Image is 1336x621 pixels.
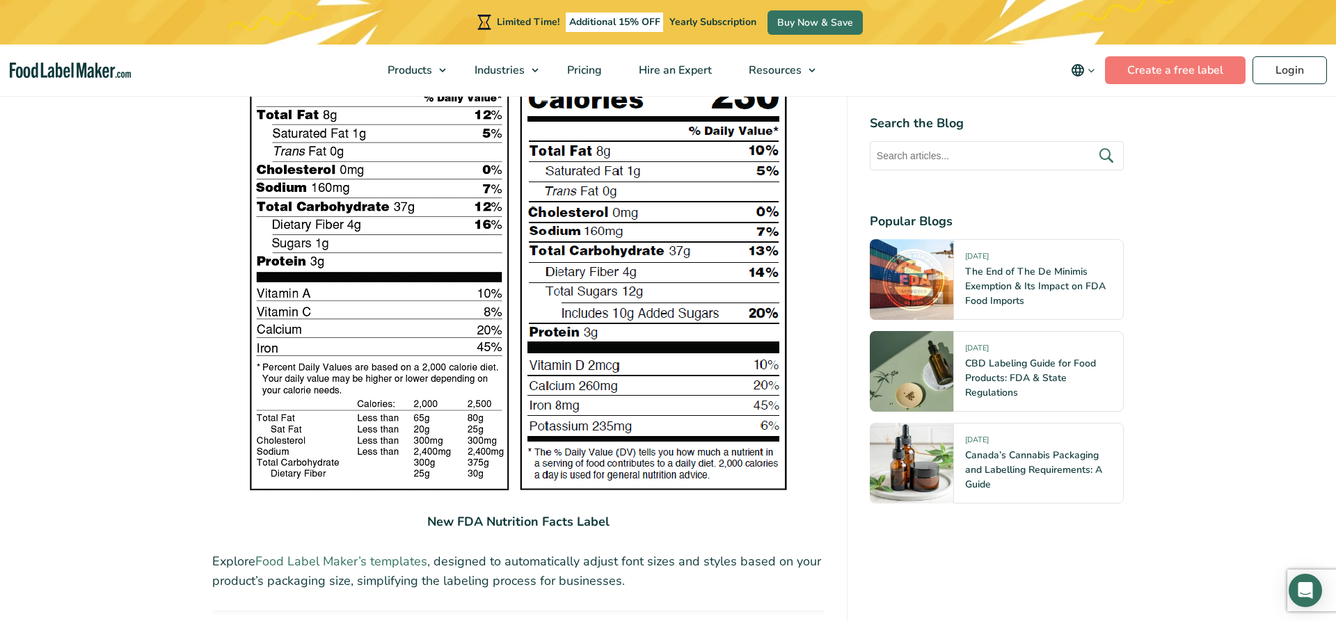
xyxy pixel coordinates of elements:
[10,63,131,79] a: Food Label Maker homepage
[965,357,1096,399] a: CBD Labeling Guide for Food Products: FDA & State Regulations
[212,551,825,592] p: Explore , designed to automatically adjust font sizes and styles based on your product’s packagin...
[563,63,603,78] span: Pricing
[427,513,610,530] strong: New FDA Nutrition Facts Label
[870,212,1124,231] h4: Popular Blogs
[635,63,713,78] span: Hire an Expert
[566,13,664,32] span: Additional 15% OFF
[470,63,526,78] span: Industries
[965,251,989,267] span: [DATE]
[255,553,427,570] a: Food Label Maker’s templates
[621,45,727,96] a: Hire an Expert
[1105,56,1246,84] a: Create a free label
[965,343,989,359] span: [DATE]
[456,45,546,96] a: Industries
[1061,56,1105,84] button: Change language
[731,45,822,96] a: Resources
[383,63,434,78] span: Products
[870,114,1124,133] h4: Search the Blog
[745,63,803,78] span: Resources
[965,435,989,451] span: [DATE]
[369,45,453,96] a: Products
[497,15,559,29] span: Limited Time!
[870,141,1124,170] input: Search articles...
[965,449,1102,491] a: Canada’s Cannabis Packaging and Labelling Requirements: A Guide
[669,15,756,29] span: Yearly Subscription
[549,45,617,96] a: Pricing
[965,265,1106,307] a: The End of The De Minimis Exemption & Its Impact on FDA Food Imports
[768,10,863,35] a: Buy Now & Save
[1289,574,1322,607] div: Open Intercom Messenger
[1252,56,1327,84] a: Login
